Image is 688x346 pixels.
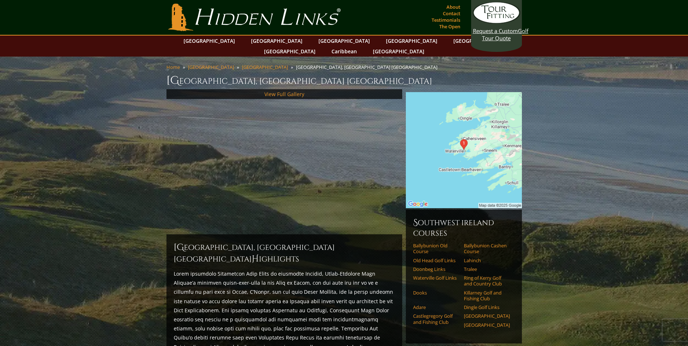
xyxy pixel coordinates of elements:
[242,64,288,70] a: [GEOGRAPHIC_DATA]
[464,290,510,302] a: Killarney Golf and Fishing Club
[413,275,459,281] a: Waterville Golf Links
[437,21,462,32] a: The Open
[441,8,462,18] a: Contact
[264,91,304,98] a: View Full Gallery
[328,46,361,57] a: Caribbean
[369,46,428,57] a: [GEOGRAPHIC_DATA]
[464,275,510,287] a: Ring of Kerry Golf and Country Club
[296,64,440,70] li: [GEOGRAPHIC_DATA], [GEOGRAPHIC_DATA] [GEOGRAPHIC_DATA]
[315,36,374,46] a: [GEOGRAPHIC_DATA]
[247,36,306,46] a: [GEOGRAPHIC_DATA]
[413,258,459,263] a: Old Head Golf Links
[413,313,459,325] a: Castlegregory Golf and Fishing Club
[382,36,441,46] a: [GEOGRAPHIC_DATA]
[166,73,522,88] h1: [GEOGRAPHIC_DATA], [GEOGRAPHIC_DATA] [GEOGRAPHIC_DATA]
[430,15,462,25] a: Testimonials
[413,217,515,238] h6: Southwest Ireland Courses
[464,304,510,310] a: Dingle Golf Links
[464,322,510,328] a: [GEOGRAPHIC_DATA]
[166,64,180,70] a: Home
[260,46,319,57] a: [GEOGRAPHIC_DATA]
[464,243,510,255] a: Ballybunion Cashen Course
[413,243,459,255] a: Ballybunion Old Course
[406,92,522,208] img: Google Map of Waterville Golf Links, Waterville Ireland
[464,313,510,319] a: [GEOGRAPHIC_DATA]
[188,64,234,70] a: [GEOGRAPHIC_DATA]
[174,242,395,265] h2: [GEOGRAPHIC_DATA], [GEOGRAPHIC_DATA] [GEOGRAPHIC_DATA] ighlights
[252,253,259,265] span: H
[464,266,510,272] a: Tralee
[413,290,459,296] a: Dooks
[473,2,520,42] a: Request a CustomGolf Tour Quote
[413,266,459,272] a: Doonbeg Links
[450,36,508,46] a: [GEOGRAPHIC_DATA]
[180,36,239,46] a: [GEOGRAPHIC_DATA]
[473,27,518,34] span: Request a Custom
[413,304,459,310] a: Adare
[445,2,462,12] a: About
[464,258,510,263] a: Lahinch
